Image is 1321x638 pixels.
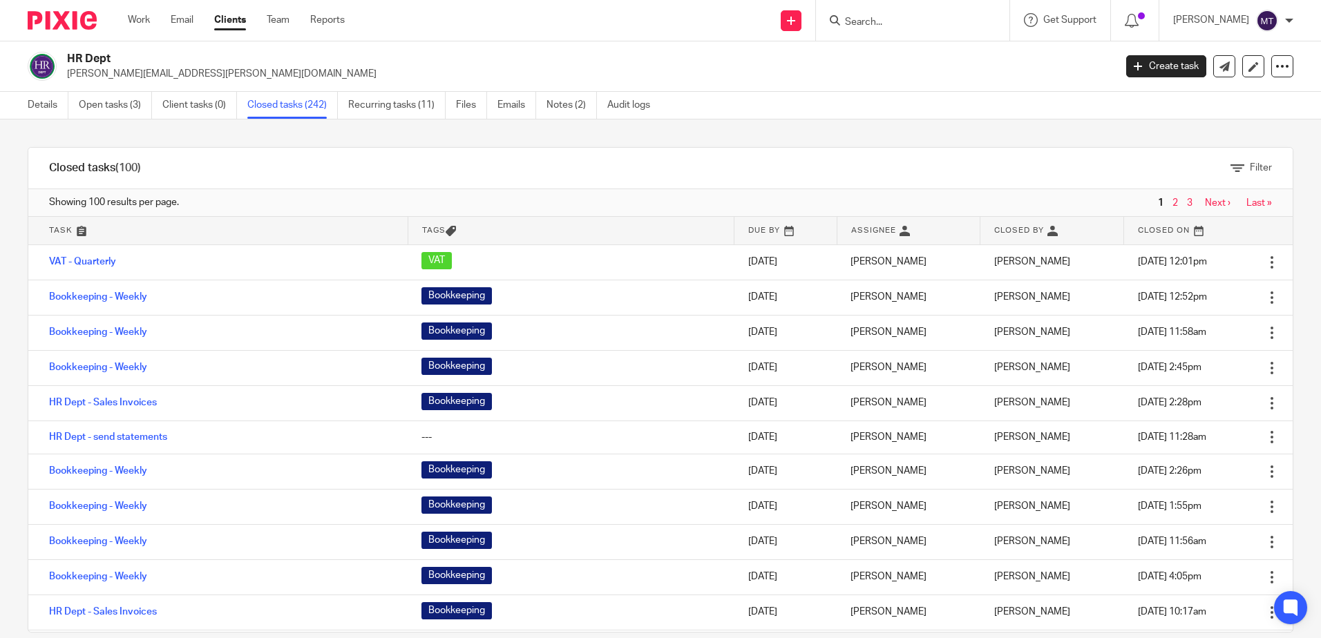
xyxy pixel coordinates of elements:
span: Bookkeeping [421,322,492,340]
span: [PERSON_NAME] [994,536,1070,546]
span: [DATE] 4:05pm [1138,572,1201,581]
td: [PERSON_NAME] [837,559,980,594]
input: Search [844,17,968,29]
span: Bookkeeping [421,496,492,514]
td: [DATE] [734,454,837,489]
span: Get Support [1043,15,1096,25]
td: [DATE] [734,385,837,420]
span: VAT [421,252,452,269]
a: 3 [1187,198,1192,208]
span: [DATE] 1:55pm [1138,501,1201,511]
span: [DATE] 10:17am [1138,607,1206,617]
td: [DATE] [734,244,837,280]
span: [DATE] 2:45pm [1138,362,1201,372]
td: [DATE] [734,489,837,524]
a: Files [456,92,487,119]
td: [PERSON_NAME] [837,280,980,315]
a: VAT - Quarterly [49,257,116,267]
h2: HR Dept [67,52,897,66]
span: Bookkeeping [421,461,492,478]
span: [PERSON_NAME] [994,398,1070,407]
a: HR Dept - Sales Invoices [49,607,157,617]
td: [PERSON_NAME] [837,489,980,524]
a: Bookkeeping - Weekly [49,572,147,581]
a: Bookkeeping - Weekly [49,362,147,372]
td: [DATE] [734,315,837,350]
a: Recurring tasks (11) [348,92,446,119]
span: [PERSON_NAME] [994,362,1070,372]
td: [PERSON_NAME] [837,594,980,630]
img: svg%3E [1256,10,1278,32]
a: HR Dept - Sales Invoices [49,398,157,407]
a: Reports [310,13,345,27]
span: [DATE] 12:52pm [1138,292,1207,302]
span: Bookkeeping [421,287,492,304]
a: Bookkeeping - Weekly [49,501,147,511]
a: Last » [1246,198,1272,208]
a: Details [28,92,68,119]
span: [PERSON_NAME] [994,327,1070,337]
span: (100) [115,162,141,173]
a: Next › [1205,198,1230,208]
a: Bookkeeping - Weekly [49,292,147,302]
p: [PERSON_NAME][EMAIL_ADDRESS][PERSON_NAME][DOMAIN_NAME] [67,67,1105,81]
span: Bookkeeping [421,393,492,410]
a: Email [171,13,193,27]
span: [PERSON_NAME] [994,501,1070,511]
a: Team [267,13,289,27]
td: [DATE] [734,420,837,454]
img: Pixie [28,11,97,30]
a: Bookkeeping - Weekly [49,327,147,337]
p: [PERSON_NAME] [1173,13,1249,27]
td: [DATE] [734,280,837,315]
a: Bookkeeping - Weekly [49,466,147,476]
td: [PERSON_NAME] [837,420,980,454]
span: [PERSON_NAME] [994,466,1070,476]
span: [PERSON_NAME] [994,572,1070,581]
span: [DATE] 11:28am [1138,432,1206,442]
div: --- [421,430,721,444]
th: Tags [408,217,734,244]
a: Create task [1126,55,1206,77]
a: 2 [1172,198,1178,208]
td: [PERSON_NAME] [837,454,980,489]
a: Clients [214,13,246,27]
span: Bookkeeping [421,567,492,584]
td: [DATE] [734,594,837,630]
img: Logo.png [28,52,57,81]
span: Bookkeeping [421,602,492,619]
span: [DATE] 12:01pm [1138,257,1207,267]
td: [DATE] [734,350,837,385]
span: [PERSON_NAME] [994,257,1070,267]
span: 1 [1154,195,1167,211]
span: Filter [1250,163,1272,173]
span: Bookkeeping [421,358,492,375]
a: Client tasks (0) [162,92,237,119]
a: Emails [497,92,536,119]
span: [DATE] 2:28pm [1138,398,1201,407]
a: Bookkeeping - Weekly [49,536,147,546]
td: [PERSON_NAME] [837,524,980,559]
td: [PERSON_NAME] [837,315,980,350]
a: Work [128,13,150,27]
td: [DATE] [734,559,837,594]
a: Closed tasks (242) [247,92,338,119]
span: [PERSON_NAME] [994,432,1070,442]
a: Notes (2) [547,92,597,119]
td: [DATE] [734,524,837,559]
span: [PERSON_NAME] [994,292,1070,302]
span: Bookkeeping [421,532,492,549]
h1: Closed tasks [49,161,141,175]
span: [PERSON_NAME] [994,607,1070,617]
a: HR Dept - send statements [49,432,167,442]
td: [PERSON_NAME] [837,350,980,385]
nav: pager [1154,197,1272,209]
a: Open tasks (3) [79,92,152,119]
td: [PERSON_NAME] [837,385,980,420]
td: [PERSON_NAME] [837,244,980,280]
span: [DATE] 11:56am [1138,536,1206,546]
span: [DATE] 2:26pm [1138,466,1201,476]
span: [DATE] 11:58am [1138,327,1206,337]
a: Audit logs [607,92,660,119]
span: Showing 100 results per page. [49,195,179,209]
